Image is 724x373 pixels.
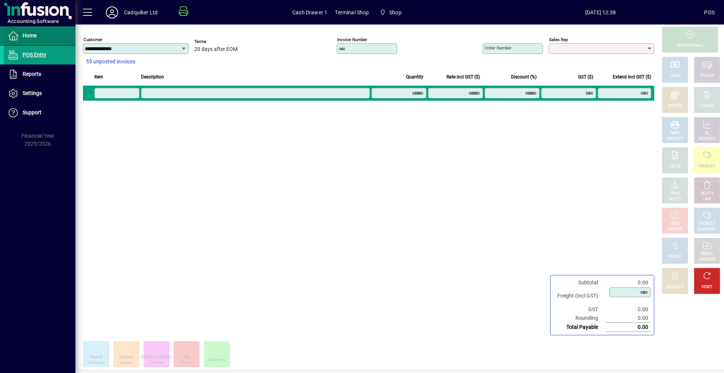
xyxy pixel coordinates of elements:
div: EFTPOS [668,103,682,109]
div: RESET [701,284,713,290]
mat-label: Sales rep [549,37,568,42]
div: PROFIT [669,254,681,260]
td: GST [554,305,606,314]
div: HOLD [670,221,680,227]
span: Reports [23,71,41,77]
div: POS [704,6,715,18]
td: Freight (Incl GST) [554,287,606,305]
mat-label: Invoice number [337,37,367,42]
span: Terminal Shop [335,6,369,18]
span: Settings [23,90,42,96]
div: GL [705,130,710,136]
span: Rate incl GST ($) [446,73,480,81]
div: PRODUCT [698,221,715,227]
div: ACCOUNT [698,136,716,142]
span: Cash Drawer 1 [292,6,327,18]
div: DELETE [701,191,713,196]
div: Cadquiker Ltd [124,6,158,18]
span: Home [23,32,37,38]
td: 0.00 [606,323,651,332]
div: [PERSON_NAME]'s [141,355,172,360]
div: CHEQUE [700,73,714,79]
div: MISC [670,130,680,136]
div: Misc Item [209,358,225,363]
span: Discount (%) [511,73,537,81]
mat-label: Order number [485,45,512,51]
button: Profile [100,6,124,19]
div: DISCOUNT [666,284,684,290]
span: Extend incl GST ($) [613,73,651,81]
div: PRODUCT [666,136,683,142]
div: CASH [670,73,680,79]
div: INVOICE [668,227,682,232]
div: RECALL [701,251,714,257]
div: INVOICES [699,257,715,262]
div: Workshop [88,360,104,366]
a: Support [4,103,75,122]
div: Creations [149,360,164,366]
div: LINE [703,196,711,202]
div: SELECT [669,196,682,202]
td: 0.00 [606,278,651,287]
span: 20 days after EOM [194,46,238,52]
span: Support [23,109,41,115]
td: 0.00 [606,314,651,323]
div: SUMMARY [698,227,716,232]
td: 0.00 [606,305,651,314]
a: Settings [4,84,75,103]
button: 55 unposted invoices [83,55,138,69]
span: [DATE] 12:38 [497,6,704,18]
a: Home [4,26,75,45]
span: Item [94,73,103,81]
span: Description [141,73,164,81]
span: Shop [377,6,405,19]
div: PRODUCT [698,164,715,169]
div: CHARGE [700,103,715,109]
span: POS Entry [23,52,46,58]
div: PRICE [670,191,680,196]
mat-label: Customer [83,37,103,42]
div: Service [120,360,132,366]
span: Shop [389,6,402,18]
div: Deposit [90,355,102,360]
div: NOTE [670,164,680,169]
span: Terms [194,39,239,44]
div: PROCESS SALE [677,43,703,49]
div: Machine [119,355,133,360]
div: Gift [184,355,190,360]
span: GST ($) [578,73,593,81]
a: Reports [4,65,75,84]
div: Voucher [180,360,193,366]
td: Total Payable [554,323,606,332]
td: Subtotal [554,278,606,287]
td: Rounding [554,314,606,323]
span: Quantity [406,73,423,81]
span: 55 unposted invoices [86,58,135,66]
